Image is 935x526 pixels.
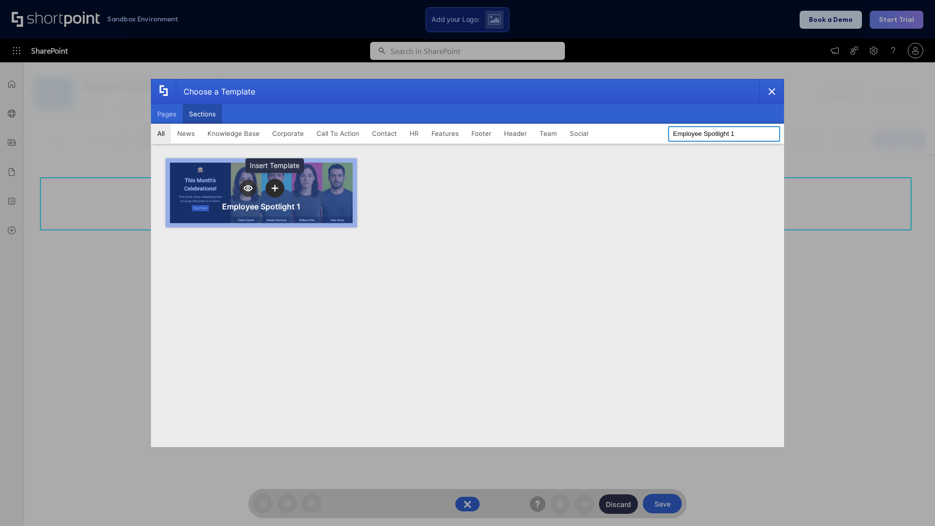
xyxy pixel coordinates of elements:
div: template selector [151,79,784,447]
button: News [171,124,201,143]
button: Social [563,124,595,143]
button: Knowledge Base [201,124,266,143]
iframe: Chat Widget [886,479,935,526]
div: Choose a Template [176,79,255,104]
button: Team [533,124,563,143]
button: Footer [465,124,498,143]
button: Pages [151,104,183,124]
button: Sections [183,104,222,124]
input: Search [668,126,780,142]
button: Features [425,124,465,143]
button: Header [498,124,533,143]
button: Call To Action [310,124,366,143]
button: All [151,124,171,143]
div: Employee Spotlight 1 [222,202,300,211]
button: Contact [366,124,403,143]
button: Corporate [266,124,310,143]
button: HR [403,124,425,143]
